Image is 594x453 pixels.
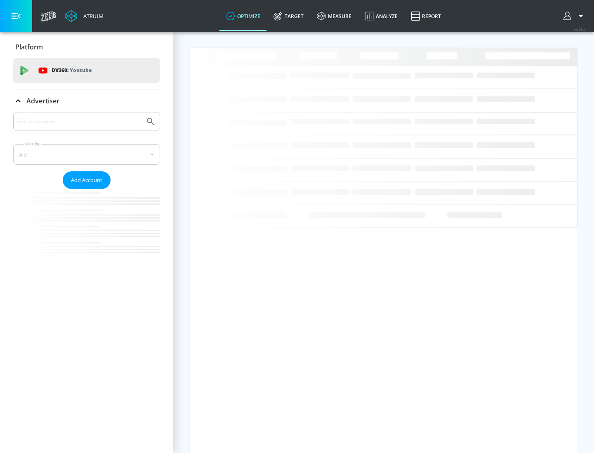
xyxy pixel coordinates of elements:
input: Search by name [16,116,141,127]
span: Add Account [71,175,102,185]
div: Advertiser [13,112,160,269]
div: Platform [13,35,160,58]
a: Analyze [358,1,404,31]
p: Advertiser [26,96,59,105]
label: Sort By [24,141,41,147]
button: Add Account [63,171,111,189]
div: Advertiser [13,89,160,112]
div: Atrium [80,12,104,20]
p: Platform [15,42,43,51]
a: Report [404,1,448,31]
div: A-Z [13,144,160,165]
a: optimize [219,1,267,31]
p: Youtube [70,66,92,75]
div: DV360: Youtube [13,58,160,83]
a: Atrium [65,10,104,22]
a: Target [267,1,310,31]
p: DV360: [52,66,92,75]
span: v 4.28.0 [574,27,586,32]
nav: list of Advertiser [13,189,160,269]
a: measure [310,1,358,31]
